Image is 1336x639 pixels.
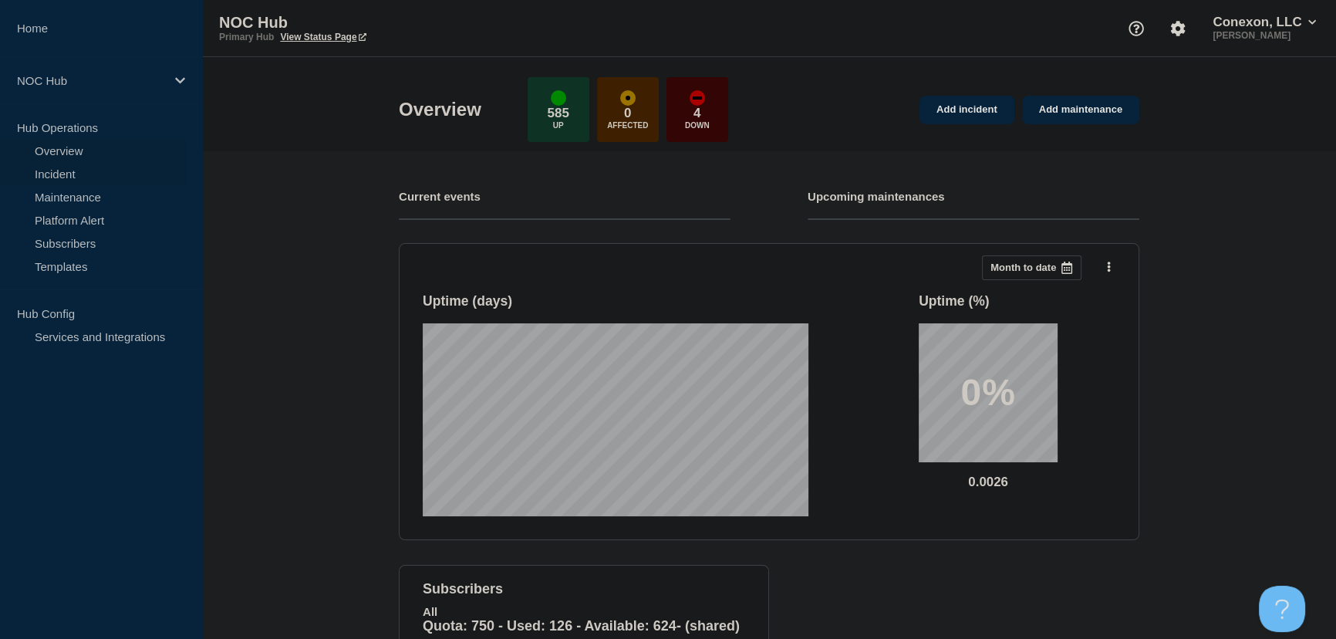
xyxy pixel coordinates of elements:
p: Up [553,121,564,130]
p: 4 [693,106,700,121]
h4: Upcoming maintenances [808,190,945,203]
p: 0% [960,374,1015,411]
p: All [423,605,745,618]
p: [PERSON_NAME] [1209,30,1319,41]
h3: Uptime ( % ) [919,293,990,309]
p: 585 [548,106,569,121]
div: down [690,90,705,106]
p: Month to date [990,262,1056,273]
button: Account settings [1162,12,1194,45]
h3: Uptime ( days ) [423,293,512,309]
h4: subscribers [423,581,745,597]
button: Support [1120,12,1152,45]
button: Conexon, LLC [1209,15,1319,30]
p: 0.0026 [919,475,1058,490]
p: NOC Hub [219,14,528,32]
a: Add maintenance [1022,96,1139,124]
iframe: Help Scout Beacon - Open [1259,586,1305,632]
button: Month to date [982,255,1081,280]
div: affected [620,90,636,106]
h1: Overview [399,99,481,120]
span: Quota: 750 - Used: 126 - Available: 624 - (shared) [423,618,740,634]
h4: Current events [399,190,481,203]
p: Affected [607,121,648,130]
div: up [551,90,566,106]
p: NOC Hub [17,74,165,87]
p: Primary Hub [219,32,274,42]
p: 0 [624,106,631,121]
a: Add incident [919,96,1014,124]
a: View Status Page [280,32,366,42]
p: Down [685,121,710,130]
